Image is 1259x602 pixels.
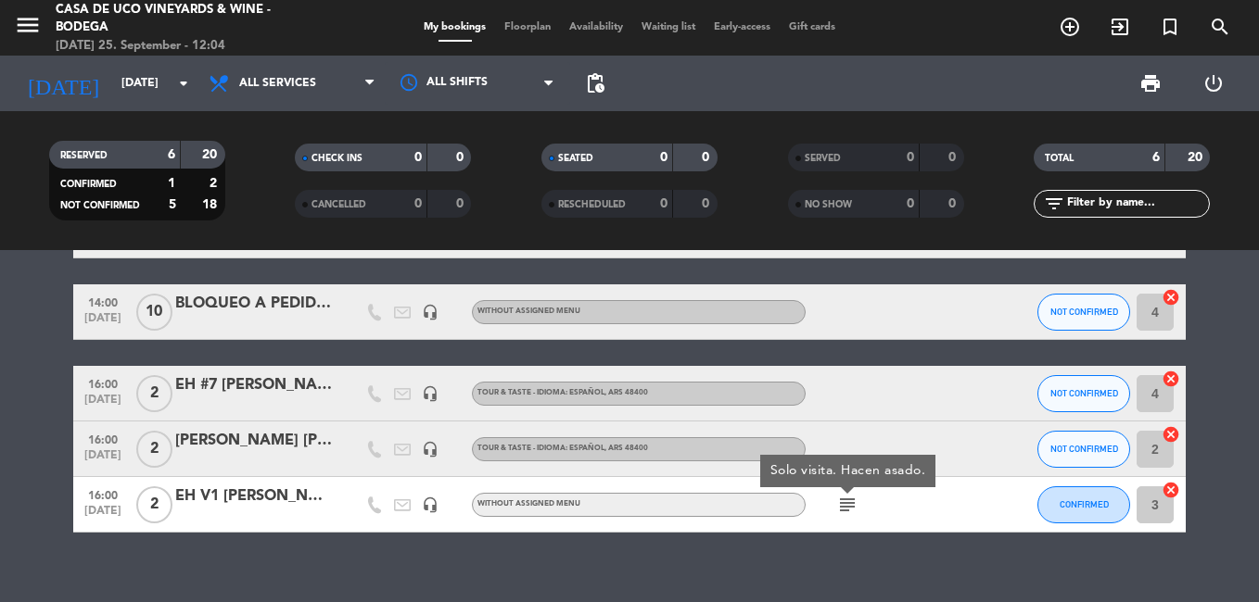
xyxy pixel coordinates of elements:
[1043,193,1065,215] i: filter_list
[1060,499,1109,509] span: CONFIRMED
[1037,486,1130,523] button: CONFIRMED
[604,445,648,452] span: , ARS 48400
[1202,72,1225,94] i: power_settings_new
[1209,16,1231,38] i: search
[1050,388,1118,398] span: NOT CONFIRMED
[422,385,439,402] i: headset_mic
[80,449,126,470] span: [DATE]
[202,198,221,211] strong: 18
[414,22,495,32] span: My bookings
[136,431,172,468] span: 2
[80,428,126,449] span: 16:00
[210,177,221,190] strong: 2
[477,307,580,315] span: Without assigned menu
[56,1,301,37] div: Casa de Uco Vineyards & Wine - Bodega
[60,201,140,210] span: NOT CONFIRMED
[422,304,439,320] i: headset_mic
[312,200,366,209] span: CANCELLED
[175,484,333,508] div: EH V1 [PERSON_NAME] [PERSON_NAME] & [PERSON_NAME]
[202,148,221,161] strong: 20
[660,197,668,210] strong: 0
[456,151,467,164] strong: 0
[1059,16,1081,38] i: add_circle_outline
[705,22,780,32] span: Early-access
[1162,370,1180,388] i: cancel
[1065,194,1209,214] input: Filter by name...
[239,77,316,90] span: All services
[805,154,841,163] span: SERVED
[172,72,195,94] i: arrow_drop_down
[1139,72,1162,94] span: print
[836,494,858,516] i: subject
[477,389,648,396] span: TOUR & TASTE - IDIOMA: ESPAÑOL
[14,63,112,104] i: [DATE]
[948,151,960,164] strong: 0
[1037,375,1130,412] button: NOT CONFIRMED
[422,441,439,458] i: headset_mic
[948,197,960,210] strong: 0
[584,72,606,94] span: pending_actions
[80,291,126,312] span: 14:00
[312,154,362,163] span: CHECK INS
[414,151,422,164] strong: 0
[1050,444,1118,454] span: NOT CONFIRMED
[1037,294,1130,331] button: NOT CONFIRMED
[60,180,117,189] span: CONFIRMED
[702,151,713,164] strong: 0
[1159,16,1181,38] i: turned_in_not
[477,445,648,452] span: TOUR & TASTE - IDIOMA: ESPAÑOL
[632,22,705,32] span: Waiting list
[14,11,42,45] button: menu
[1162,425,1180,444] i: cancel
[907,197,914,210] strong: 0
[558,154,593,163] span: SEATED
[1109,16,1131,38] i: exit_to_app
[495,22,560,32] span: Floorplan
[604,389,648,396] span: , ARS 48400
[414,197,422,210] strong: 0
[1162,288,1180,307] i: cancel
[780,22,845,32] span: Gift cards
[1045,154,1074,163] span: TOTAL
[770,461,926,481] div: Solo visita. Hacen asado.
[80,394,126,415] span: [DATE]
[169,198,176,211] strong: 5
[1050,307,1118,317] span: NOT CONFIRMED
[80,372,126,394] span: 16:00
[60,151,108,160] span: RESERVED
[80,505,126,526] span: [DATE]
[1188,151,1206,164] strong: 20
[1162,481,1180,499] i: cancel
[168,177,175,190] strong: 1
[702,197,713,210] strong: 0
[907,151,914,164] strong: 0
[175,429,333,453] div: [PERSON_NAME] [PERSON_NAME]
[477,500,580,508] span: Without assigned menu
[1152,151,1160,164] strong: 6
[168,148,175,161] strong: 6
[14,11,42,39] i: menu
[558,200,626,209] span: RESCHEDULED
[1037,431,1130,468] button: NOT CONFIRMED
[422,496,439,513] i: headset_mic
[80,312,126,333] span: [DATE]
[175,292,333,316] div: BLOQUEO A PEDIDO [PERSON_NAME]
[660,151,668,164] strong: 0
[80,483,126,505] span: 16:00
[56,37,301,56] div: [DATE] 25. September - 12:04
[1182,56,1245,111] div: LOG OUT
[175,373,333,397] div: EH #7 [PERSON_NAME]
[560,22,632,32] span: Availability
[456,197,467,210] strong: 0
[136,375,172,412] span: 2
[805,200,852,209] span: NO SHOW
[136,294,172,331] span: 10
[136,486,172,523] span: 2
